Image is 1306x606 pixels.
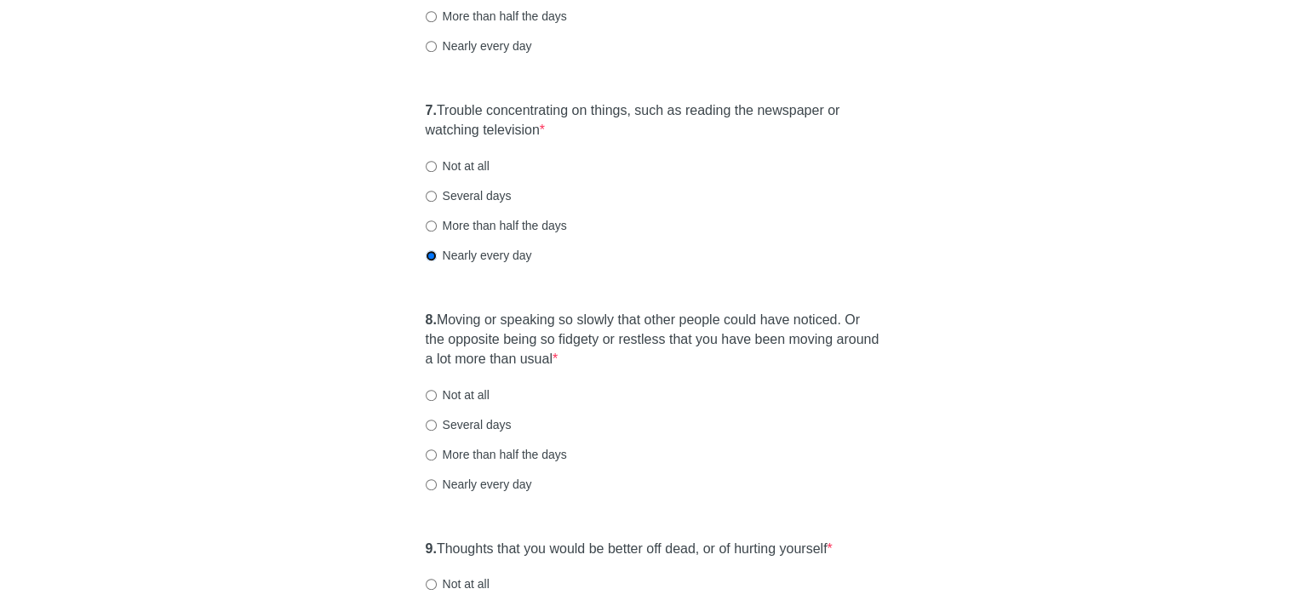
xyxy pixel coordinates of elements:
label: More than half the days [426,446,567,463]
label: Not at all [426,386,490,403]
label: Nearly every day [426,476,532,493]
label: Moving or speaking so slowly that other people could have noticed. Or the opposite being so fidge... [426,311,881,369]
input: Not at all [426,161,437,172]
label: Nearly every day [426,37,532,54]
label: Thoughts that you would be better off dead, or of hurting yourself [426,540,833,559]
strong: 7. [426,103,437,117]
label: Several days [426,187,512,204]
label: Not at all [426,157,490,174]
input: More than half the days [426,449,437,460]
label: Nearly every day [426,247,532,264]
label: Not at all [426,575,490,592]
input: More than half the days [426,11,437,22]
input: Not at all [426,579,437,590]
input: Several days [426,191,437,202]
strong: 9. [426,541,437,556]
input: Nearly every day [426,479,437,490]
input: More than half the days [426,220,437,232]
input: Several days [426,420,437,431]
label: Trouble concentrating on things, such as reading the newspaper or watching television [426,101,881,140]
strong: 8. [426,312,437,327]
input: Nearly every day [426,41,437,52]
label: More than half the days [426,8,567,25]
input: Not at all [426,390,437,401]
label: More than half the days [426,217,567,234]
input: Nearly every day [426,250,437,261]
label: Several days [426,416,512,433]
